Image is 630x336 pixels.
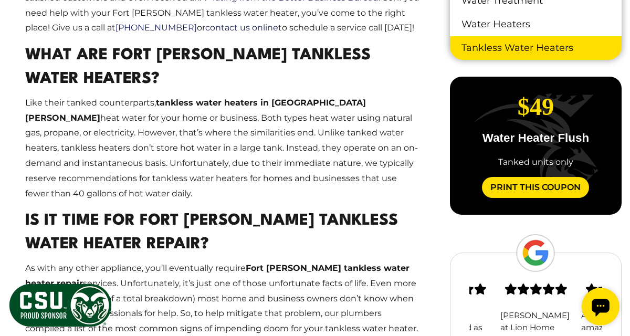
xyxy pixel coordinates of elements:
[450,36,622,60] a: Tankless Water Heaters
[4,4,42,42] div: Open chat widget
[115,23,197,33] a: [PHONE_NUMBER]
[25,98,366,123] strong: tankless water heaters in [GEOGRAPHIC_DATA][PERSON_NAME]
[482,177,589,198] a: Print This Coupon
[458,132,613,144] p: Water Heater Flush
[458,156,613,169] div: Tanked units only
[516,234,555,272] img: Google Logo
[518,93,554,120] span: $49
[8,282,113,328] img: CSU Sponsor Badge
[25,44,421,91] h2: What Are Fort [PERSON_NAME] Tankless Water Heaters?
[25,209,421,257] h2: Is It Time For Fort [PERSON_NAME] Tankless Water Heater Repair?
[450,13,622,36] a: Water Heaters
[205,23,278,33] a: contact us online
[25,96,421,202] p: Like their tanked counterparts, heat water for your home or business. Both types heat water using...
